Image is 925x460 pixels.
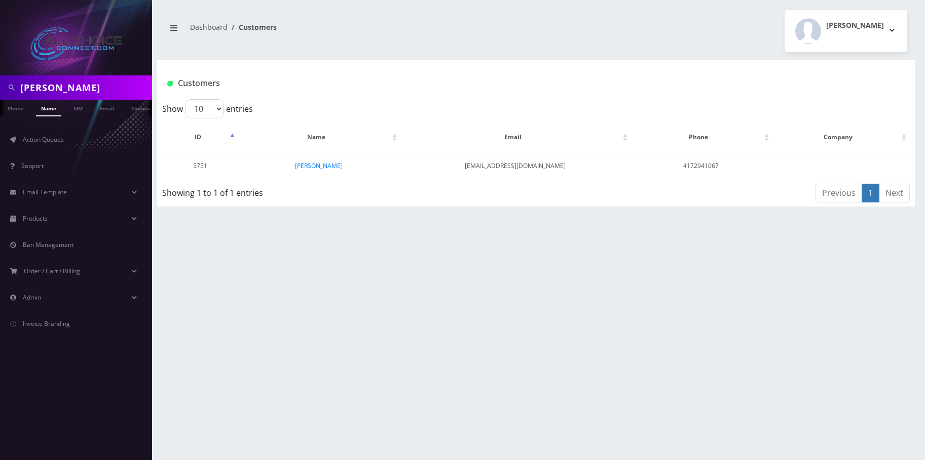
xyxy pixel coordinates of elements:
h1: Customers [167,78,779,88]
a: Company [126,100,160,115]
th: Email: activate to sort column ascending [400,122,630,152]
th: Phone: activate to sort column ascending [631,122,771,152]
img: All Choice Connect [30,27,122,60]
td: 5751 [163,153,237,179]
a: Previous [816,184,862,202]
span: Products [23,214,48,223]
li: Customers [228,22,277,32]
a: Email [95,100,119,115]
a: [PERSON_NAME] [295,161,343,170]
span: Support [21,161,44,170]
a: Name [36,100,61,116]
span: Ban Management [23,240,73,249]
a: Dashboard [190,22,228,32]
th: Name: activate to sort column ascending [238,122,399,152]
select: Showentries [186,99,224,118]
h2: [PERSON_NAME] [826,21,884,30]
td: 4172941067 [631,153,771,179]
input: Search in Company [20,78,150,97]
a: Next [879,184,910,202]
a: SIM [68,100,88,115]
a: Phone [3,100,29,115]
button: [PERSON_NAME] [785,10,907,52]
a: 1 [862,184,879,202]
label: Show entries [162,99,253,118]
th: Company: activate to sort column ascending [772,122,909,152]
nav: breadcrumb [165,17,529,46]
td: [EMAIL_ADDRESS][DOMAIN_NAME] [400,153,630,179]
span: Order / Cart / Billing [24,267,80,275]
div: Showing 1 to 1 of 1 entries [162,183,466,199]
span: Admin [23,293,41,302]
span: Action Queues [23,135,64,144]
th: ID: activate to sort column descending [163,122,237,152]
span: Email Template [23,188,67,196]
span: Invoice Branding [23,319,70,328]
